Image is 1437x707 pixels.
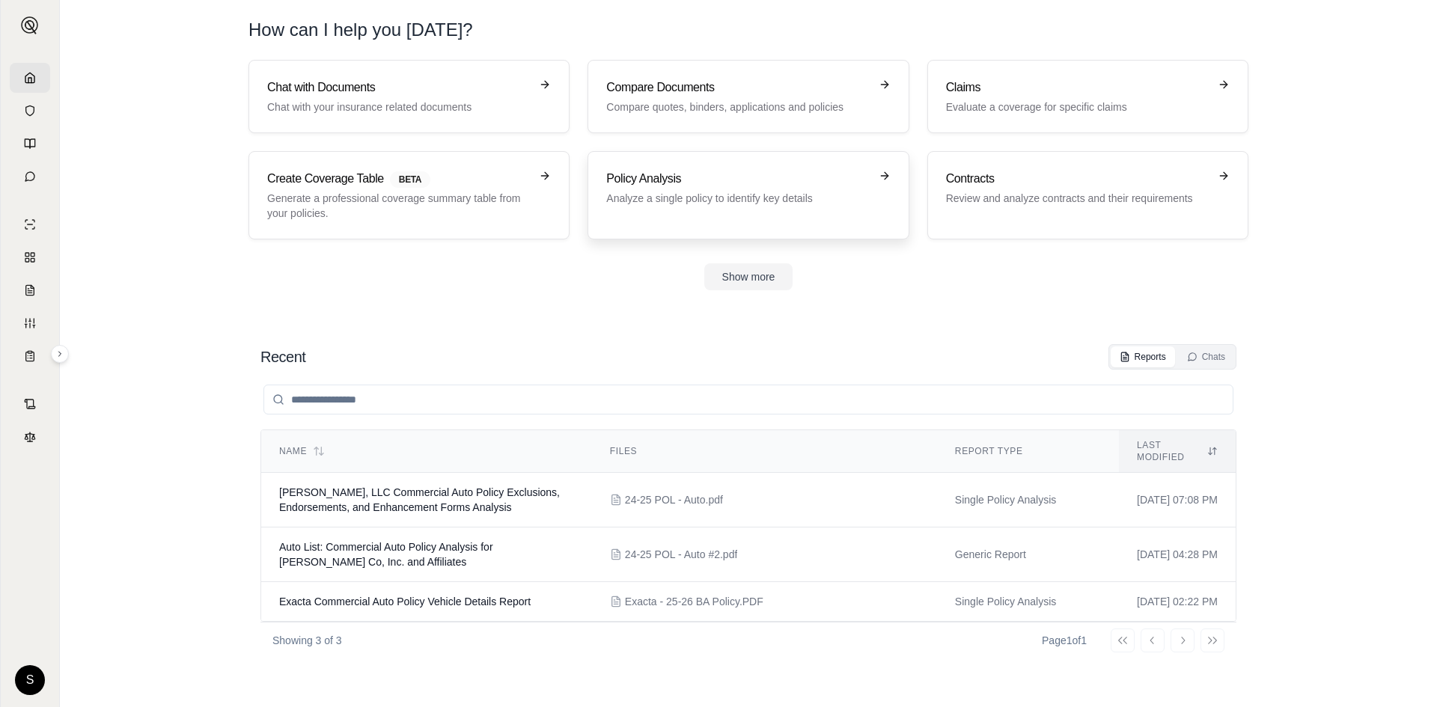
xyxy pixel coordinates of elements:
a: Legal Search Engine [10,422,50,452]
span: Auto List: Commercial Auto Policy Analysis for G. T. Michelli Co, Inc. and Affiliates [279,541,493,568]
td: Single Policy Analysis [937,473,1119,527]
td: Single Policy Analysis [937,582,1119,622]
button: Show more [704,263,793,290]
a: Home [10,63,50,93]
a: Prompt Library [10,129,50,159]
p: Review and analyze contracts and their requirements [946,191,1209,206]
h3: Policy Analysis [606,170,869,188]
div: Page 1 of 1 [1042,633,1087,648]
span: Michelli, LLC Commercial Auto Policy Exclusions, Endorsements, and Enhancement Forms Analysis [279,486,560,513]
h3: Contracts [946,170,1209,188]
span: 24-25 POL - Auto #2.pdf [625,547,737,562]
a: ClaimsEvaluate a coverage for specific claims [927,60,1248,133]
a: ContractsReview and analyze contracts and their requirements [927,151,1248,239]
button: Expand sidebar [51,345,69,363]
a: Compare DocumentsCompare quotes, binders, applications and policies [588,60,909,133]
a: Custom Report [10,308,50,338]
a: Policy Comparisons [10,242,50,272]
p: Showing 3 of 3 [272,633,342,648]
h1: How can I help you [DATE]? [248,18,1248,42]
p: Evaluate a coverage for specific claims [946,100,1209,114]
span: BETA [390,171,430,188]
a: Coverage Table [10,341,50,371]
h3: Claims [946,79,1209,97]
span: 24-25 POL - Auto.pdf [625,492,723,507]
div: Chats [1187,351,1225,363]
td: Generic Report [937,527,1119,582]
div: Name [279,445,574,457]
div: Last modified [1137,439,1218,463]
img: Expand sidebar [21,16,39,34]
span: Exacta Commercial Auto Policy Vehicle Details Report [279,596,531,607]
a: Policy AnalysisAnalyze a single policy to identify key details [588,151,909,239]
th: Report Type [937,430,1119,473]
td: [DATE] 02:22 PM [1119,582,1236,622]
td: [DATE] 07:08 PM [1119,473,1236,527]
p: Analyze a single policy to identify key details [606,191,869,206]
td: [DATE] 04:28 PM [1119,527,1236,582]
a: Chat with DocumentsChat with your insurance related documents [248,60,570,133]
button: Reports [1111,346,1175,367]
a: Documents Vault [10,96,50,126]
h3: Create Coverage Table [267,170,530,188]
button: Expand sidebar [15,10,45,40]
a: Contract Analysis [10,389,50,419]
p: Chat with your insurance related documents [267,100,530,114]
h3: Compare Documents [606,79,869,97]
button: Chats [1178,346,1234,367]
p: Generate a professional coverage summary table from your policies. [267,191,530,221]
div: S [15,665,45,695]
a: Chat [10,162,50,192]
th: Files [592,430,937,473]
a: Create Coverage TableBETAGenerate a professional coverage summary table from your policies. [248,151,570,239]
p: Compare quotes, binders, applications and policies [606,100,869,114]
span: Exacta - 25-26 BA Policy.PDF [625,594,763,609]
a: Single Policy [10,209,50,239]
a: Claim Coverage [10,275,50,305]
div: Reports [1120,351,1166,363]
h2: Recent [260,346,305,367]
h3: Chat with Documents [267,79,530,97]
